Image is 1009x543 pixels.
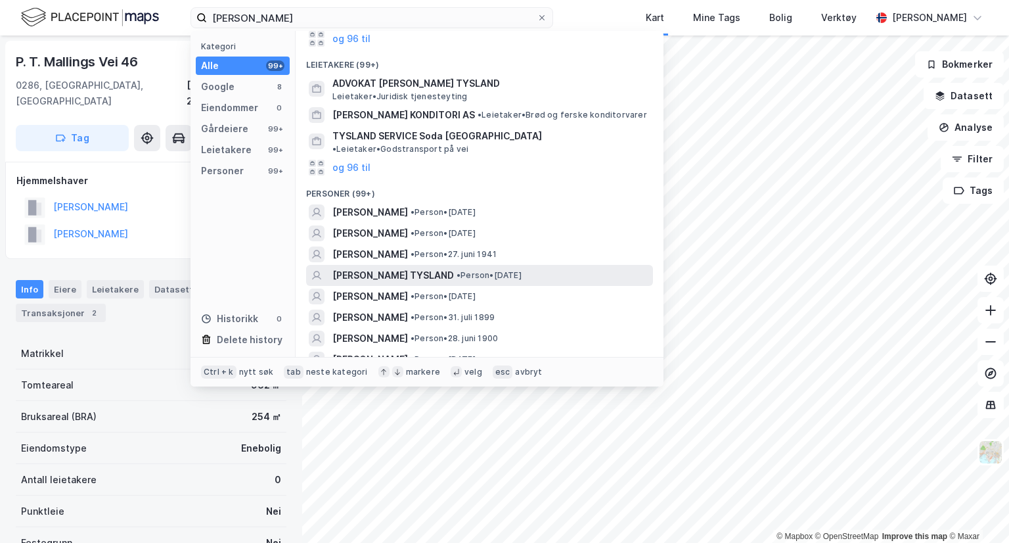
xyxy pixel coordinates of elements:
[332,331,408,346] span: [PERSON_NAME]
[274,103,284,113] div: 0
[815,532,879,541] a: OpenStreetMap
[646,10,664,26] div: Kart
[332,107,475,123] span: [PERSON_NAME] KONDITORI AS
[266,504,281,519] div: Nei
[332,204,408,220] span: [PERSON_NAME]
[275,472,281,488] div: 0
[21,377,74,393] div: Tomteareal
[411,354,476,365] span: Person • [DATE]
[515,367,542,377] div: avbryt
[332,247,408,262] span: [PERSON_NAME]
[332,91,467,102] span: Leietaker • Juridisk tjenesteyting
[769,10,792,26] div: Bolig
[457,270,460,280] span: •
[21,409,97,425] div: Bruksareal (BRA)
[776,532,813,541] a: Mapbox
[915,51,1004,78] button: Bokmerker
[464,367,482,377] div: velg
[411,249,415,259] span: •
[411,312,495,323] span: Person • 31. juli 1899
[411,333,498,344] span: Person • 28. juni 1900
[187,78,286,109] div: [GEOGRAPHIC_DATA], 2/724
[266,145,284,155] div: 99+
[411,207,415,217] span: •
[16,125,129,151] button: Tag
[296,49,663,73] div: Leietakere (99+)
[21,346,64,362] div: Matrikkel
[16,78,187,109] div: 0286, [GEOGRAPHIC_DATA], [GEOGRAPHIC_DATA]
[882,532,947,541] a: Improve this map
[943,480,1009,543] div: Kontrollprogram for chat
[16,173,286,189] div: Hjemmelshaver
[332,289,408,304] span: [PERSON_NAME]
[943,177,1004,204] button: Tags
[941,146,1004,172] button: Filter
[201,121,248,137] div: Gårdeiere
[493,366,513,379] div: esc
[201,163,244,179] div: Personer
[924,83,1004,109] button: Datasett
[21,472,97,488] div: Antall leietakere
[266,166,284,176] div: 99+
[332,268,454,283] span: [PERSON_NAME] TYSLAND
[411,354,415,364] span: •
[332,225,408,241] span: [PERSON_NAME]
[201,311,258,327] div: Historikk
[16,280,43,298] div: Info
[332,144,336,154] span: •
[21,504,64,519] div: Punktleie
[306,367,368,377] div: neste kategori
[274,314,284,324] div: 0
[411,249,497,260] span: Person • 27. juni 1941
[332,128,542,144] span: TYSLAND SERVICE Soda [GEOGRAPHIC_DATA]
[87,306,101,319] div: 2
[332,144,468,154] span: Leietaker • Godstransport på vei
[21,440,87,456] div: Eiendomstype
[241,440,281,456] div: Enebolig
[332,352,408,367] span: [PERSON_NAME]
[201,58,219,74] div: Alle
[239,367,274,377] div: nytt søk
[252,409,281,425] div: 254 ㎡
[201,100,258,116] div: Eiendommer
[332,31,370,47] button: og 96 til
[693,10,740,26] div: Mine Tags
[943,480,1009,543] iframe: Chat Widget
[266,60,284,71] div: 99+
[332,310,408,325] span: [PERSON_NAME]
[284,366,303,379] div: tab
[821,10,857,26] div: Verktøy
[928,114,1004,141] button: Analyse
[411,228,476,239] span: Person • [DATE]
[16,304,106,322] div: Transaksjoner
[411,291,476,302] span: Person • [DATE]
[406,367,440,377] div: markere
[411,312,415,322] span: •
[207,8,537,28] input: Søk på adresse, matrikkel, gårdeiere, leietakere eller personer
[21,6,159,29] img: logo.f888ab2527a4732fd821a326f86c7f29.svg
[201,366,236,379] div: Ctrl + k
[457,270,522,281] span: Person • [DATE]
[478,110,647,120] span: Leietaker • Brød og ferske konditorvarer
[978,440,1003,465] img: Z
[87,280,144,298] div: Leietakere
[332,76,648,91] span: ADVOKAT [PERSON_NAME] TYSLAND
[49,280,81,298] div: Eiere
[411,207,476,218] span: Person • [DATE]
[332,160,370,176] button: og 96 til
[478,110,482,120] span: •
[149,280,198,298] div: Datasett
[201,79,235,95] div: Google
[411,333,415,343] span: •
[217,332,282,348] div: Delete history
[266,124,284,134] div: 99+
[274,82,284,92] div: 8
[16,51,141,72] div: P. T. Mallings Vei 46
[296,178,663,202] div: Personer (99+)
[411,291,415,301] span: •
[201,41,290,51] div: Kategori
[892,10,967,26] div: [PERSON_NAME]
[201,142,252,158] div: Leietakere
[411,228,415,238] span: •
